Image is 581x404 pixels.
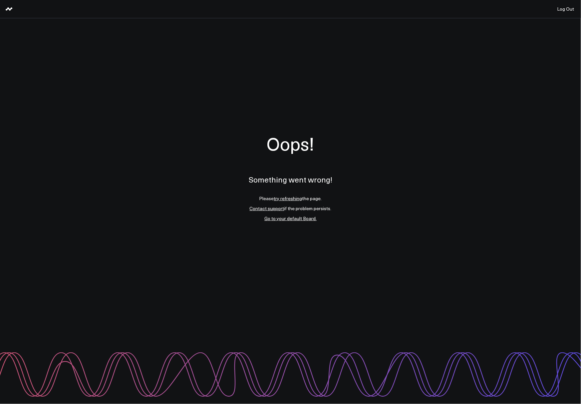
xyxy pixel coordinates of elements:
[250,205,284,211] a: Contact support
[249,203,332,213] li: if the problem persists.
[249,131,332,156] h1: Oops!
[264,215,317,221] a: Go to your default Board.
[249,166,332,194] p: Something went wrong!
[274,195,302,202] a: try refreshing
[249,194,332,203] li: Please the page.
